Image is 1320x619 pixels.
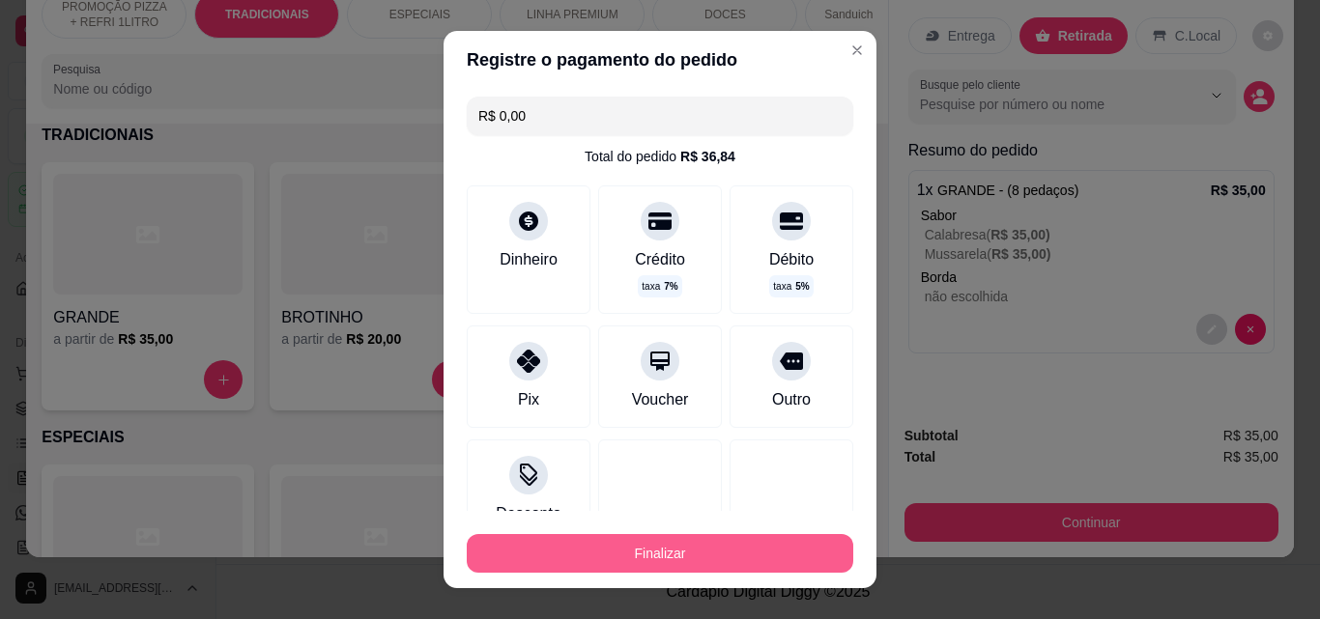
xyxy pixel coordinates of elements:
span: 7 % [664,279,677,294]
input: Ex.: hambúrguer de cordeiro [478,97,842,135]
p: taxa [642,279,677,294]
div: Crédito [635,248,685,271]
div: Desconto [496,502,561,525]
button: Finalizar [467,534,853,573]
div: Voucher [632,388,689,411]
header: Registre o pagamento do pedido [444,31,876,89]
div: Dinheiro [500,248,558,271]
div: Outro [772,388,811,411]
button: Close [842,35,873,66]
div: Pix [518,388,539,411]
div: R$ 36,84 [680,147,735,166]
div: Débito [769,248,814,271]
span: 5 % [795,279,809,294]
div: Total do pedido [585,147,735,166]
p: taxa [773,279,809,294]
